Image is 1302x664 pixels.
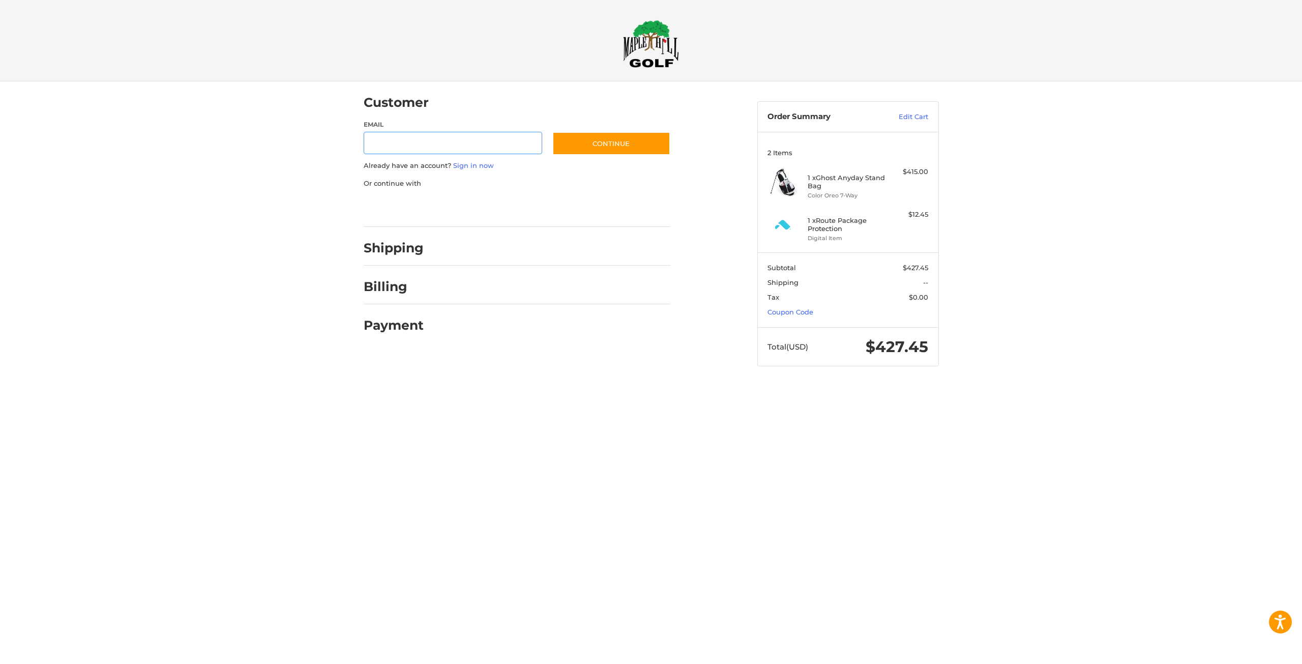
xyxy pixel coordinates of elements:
span: $427.45 [903,264,928,272]
iframe: PayPal-venmo [532,198,609,217]
a: Sign in now [453,161,494,169]
iframe: PayPal-paypal [360,198,436,217]
li: Digital Item [808,234,885,243]
p: Already have an account? [364,161,670,171]
iframe: PayPal-paylater [447,198,523,217]
h2: Billing [364,279,423,295]
span: $427.45 [866,337,928,356]
span: $0.00 [909,293,928,301]
li: Color Oreo 7-Way [808,191,885,200]
span: Total (USD) [767,342,808,352]
label: Email [364,120,543,129]
h2: Customer [364,95,429,110]
span: Tax [767,293,779,301]
h2: Payment [364,317,424,333]
span: Subtotal [767,264,796,272]
p: Or continue with [364,179,670,189]
div: $415.00 [888,167,928,177]
span: Shipping [767,278,798,286]
h3: 2 Items [767,149,928,157]
button: Continue [552,132,670,155]
div: $12.45 [888,210,928,220]
a: Edit Cart [877,112,928,122]
a: Coupon Code [767,308,813,316]
span: -- [923,278,928,286]
h4: 1 x Ghost Anyday Stand Bag [808,174,885,190]
h2: Shipping [364,240,424,256]
h4: 1 x Route Package Protection [808,216,885,233]
h3: Order Summary [767,112,877,122]
img: Maple Hill Golf [623,20,679,68]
